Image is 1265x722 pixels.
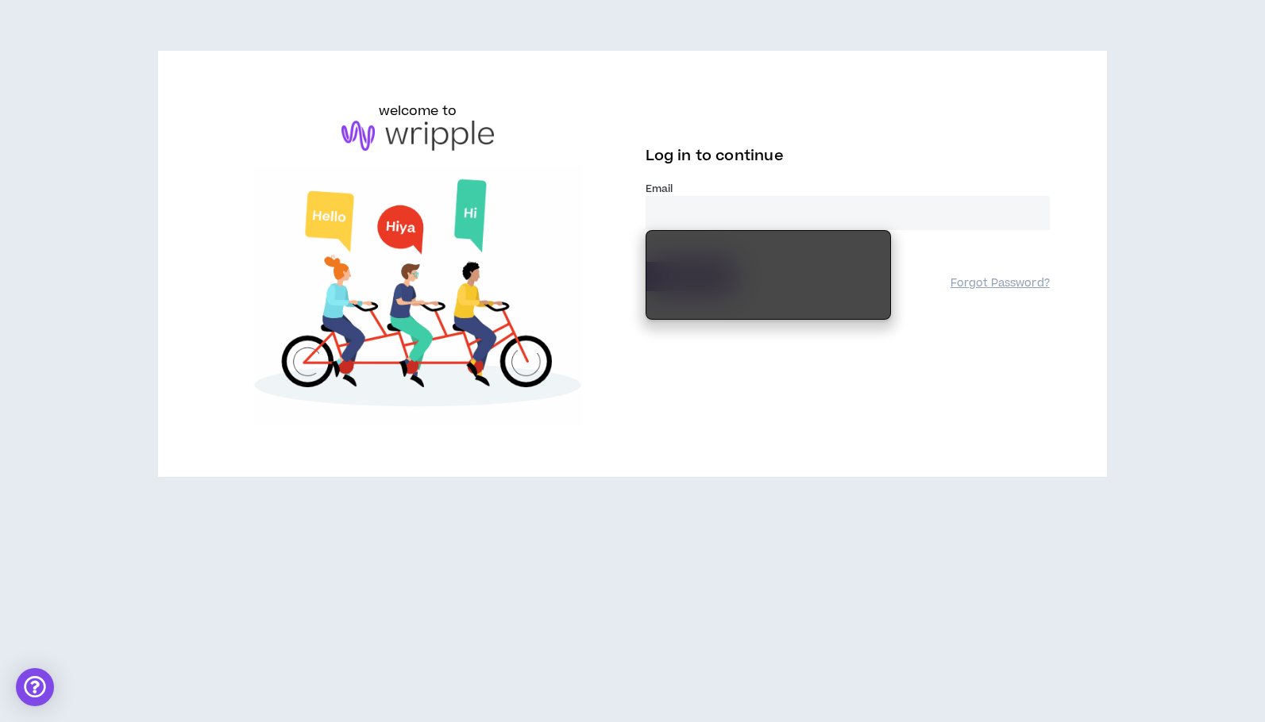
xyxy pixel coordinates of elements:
[646,182,1050,196] label: Email
[341,121,494,151] img: logo-brand.png
[646,146,784,166] span: Log in to continue
[16,668,54,706] div: Open Intercom Messenger
[379,102,457,121] h6: welcome to
[215,167,619,426] img: Welcome to Wripple
[951,276,1050,291] a: Forgot Password?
